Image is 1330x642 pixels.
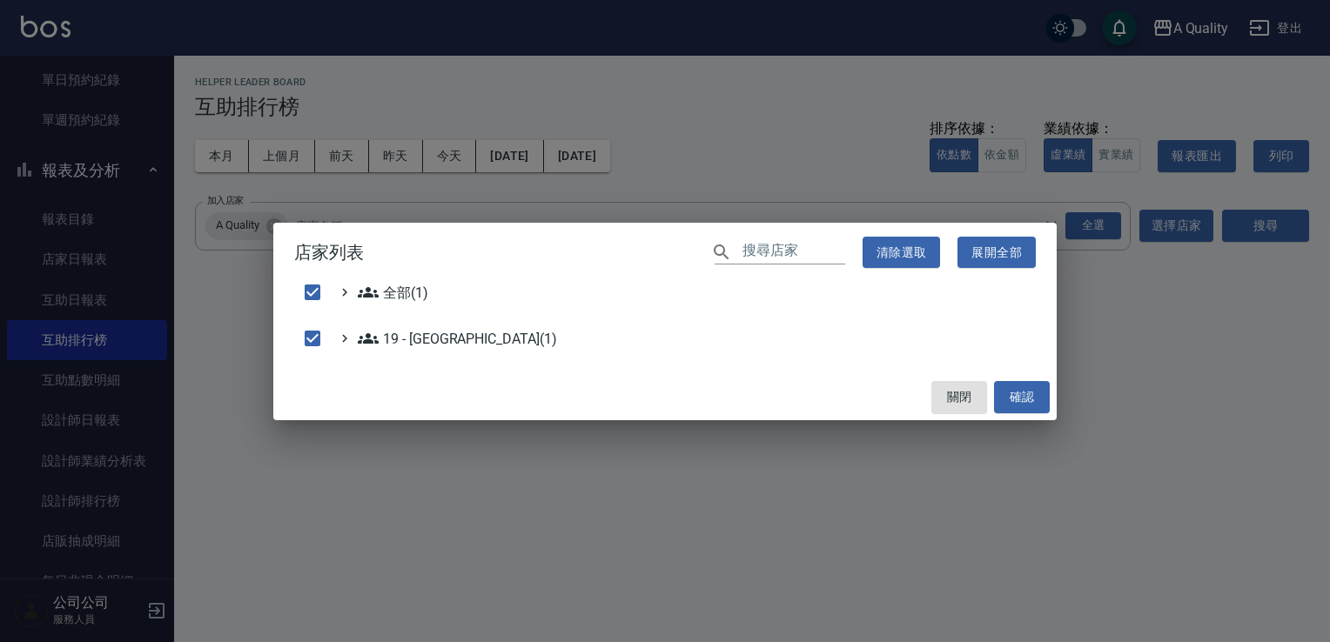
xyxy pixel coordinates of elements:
[931,381,987,413] button: 關閉
[358,282,428,303] span: 全部(1)
[994,381,1050,413] button: 確認
[742,239,845,264] input: 搜尋店家
[358,328,557,349] span: 19 - [GEOGRAPHIC_DATA](1)
[957,237,1036,269] button: 展開全部
[863,237,941,269] button: 清除選取
[273,223,1057,283] h2: 店家列表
